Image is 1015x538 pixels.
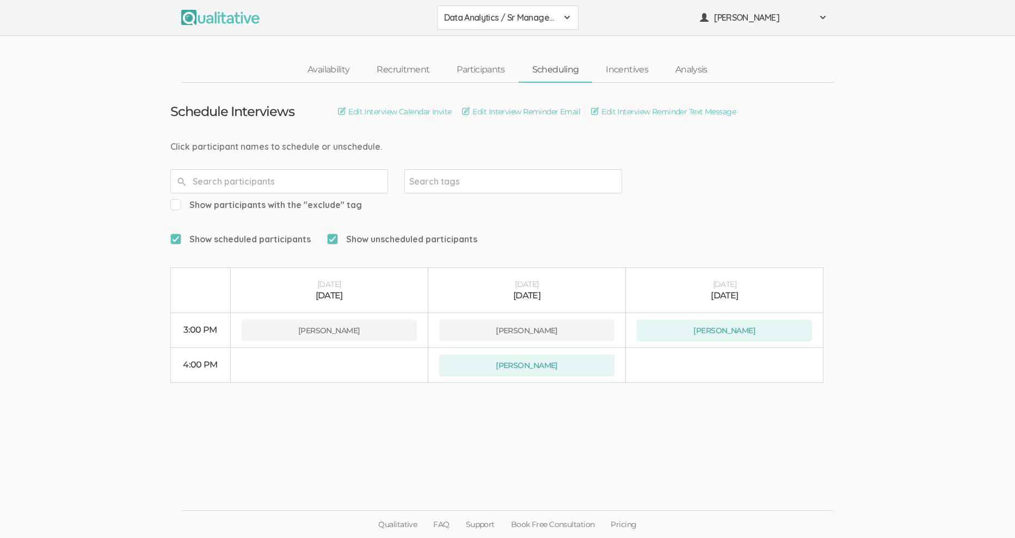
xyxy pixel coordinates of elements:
iframe: Chat Widget [961,486,1015,538]
span: Show scheduled participants [170,233,311,246]
div: [DATE] [242,290,417,302]
a: Scheduling [519,58,593,82]
button: [PERSON_NAME] [637,320,812,341]
button: [PERSON_NAME] [693,5,834,30]
input: Search participants [170,169,388,193]
button: [PERSON_NAME] [439,354,614,376]
a: Incentives [592,58,662,82]
a: Edit Interview Reminder Email [462,106,580,118]
input: Search tags [409,174,477,188]
h3: Schedule Interviews [170,105,295,119]
button: Data Analytics / Sr Management [437,5,579,30]
a: Qualitative [370,511,425,538]
button: [PERSON_NAME] [439,320,614,341]
button: [PERSON_NAME] [242,320,417,341]
div: [DATE] [439,290,614,302]
a: Participants [443,58,518,82]
a: FAQ [425,511,457,538]
a: Availability [294,58,363,82]
a: Pricing [602,511,644,538]
a: Recruitment [363,58,443,82]
div: 3:00 PM [182,324,219,337]
span: Show participants with the "exclude" tag [170,199,362,211]
div: [DATE] [439,279,614,290]
div: [DATE] [637,279,812,290]
span: Data Analytics / Sr Management [444,11,557,24]
a: Support [458,511,503,538]
div: [DATE] [637,290,812,302]
span: [PERSON_NAME] [714,11,812,24]
img: Qualitative [181,10,260,25]
div: Click participant names to schedule or unschedule. [170,140,845,153]
a: Edit Interview Reminder Text Message [591,106,736,118]
a: Edit Interview Calendar Invite [338,106,451,118]
div: 4:00 PM [182,359,219,371]
span: Show unscheduled participants [327,233,477,246]
a: Book Free Consultation [503,511,603,538]
div: [DATE] [242,279,417,290]
a: Analysis [662,58,721,82]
